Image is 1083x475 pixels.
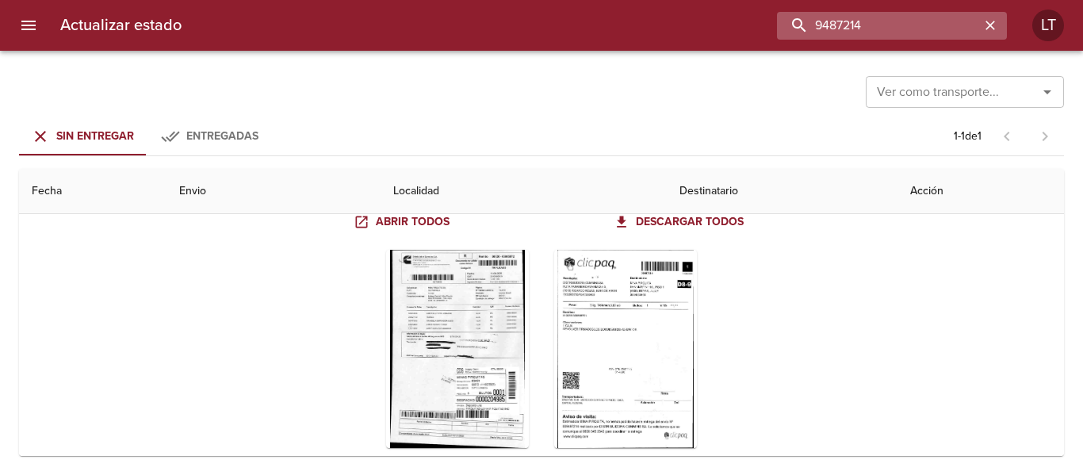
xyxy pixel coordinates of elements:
input: buscar [777,12,980,40]
div: Abrir información de usuario [1032,10,1064,41]
span: Entregadas [186,129,258,143]
th: Localidad [381,169,667,214]
th: Acción [897,169,1064,214]
span: Pagina anterior [988,128,1026,144]
div: LT [1032,10,1064,41]
a: Descargar todos [610,208,750,237]
th: Fecha [19,169,166,214]
h6: Actualizar estado [60,13,182,38]
p: 1 - 1 de 1 [954,128,982,144]
div: Tabs Envios [19,117,273,155]
th: Envio [166,169,381,214]
div: Arir imagen [386,250,529,448]
span: Pagina siguiente [1026,117,1064,155]
div: Arir imagen [554,250,697,448]
span: Sin Entregar [56,129,134,143]
span: Descargar todos [617,213,744,232]
button: Abrir [1036,81,1058,103]
a: Abrir todos [350,208,456,237]
span: Abrir todos [357,213,450,232]
th: Destinatario [667,169,897,214]
button: menu [10,6,48,44]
